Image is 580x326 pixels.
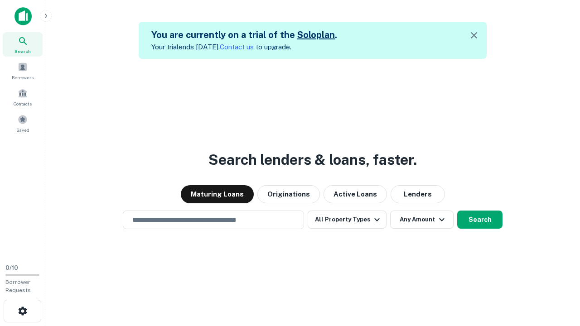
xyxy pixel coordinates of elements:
[390,211,454,229] button: Any Amount
[308,211,387,229] button: All Property Types
[535,254,580,297] iframe: Chat Widget
[181,185,254,203] button: Maturing Loans
[220,43,254,51] a: Contact us
[5,264,18,271] span: 0 / 10
[3,111,43,135] a: Saved
[3,85,43,109] a: Contacts
[5,279,31,293] span: Borrower Requests
[151,28,337,42] h5: You are currently on a trial of the .
[297,29,335,40] a: Soloplan
[14,48,31,55] span: Search
[14,100,32,107] span: Contacts
[457,211,503,229] button: Search
[16,126,29,134] span: Saved
[12,74,34,81] span: Borrowers
[3,58,43,83] a: Borrowers
[14,7,32,25] img: capitalize-icon.png
[3,32,43,57] a: Search
[257,185,320,203] button: Originations
[324,185,387,203] button: Active Loans
[391,185,445,203] button: Lenders
[151,42,337,53] p: Your trial ends [DATE]. to upgrade.
[208,149,417,171] h3: Search lenders & loans, faster.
